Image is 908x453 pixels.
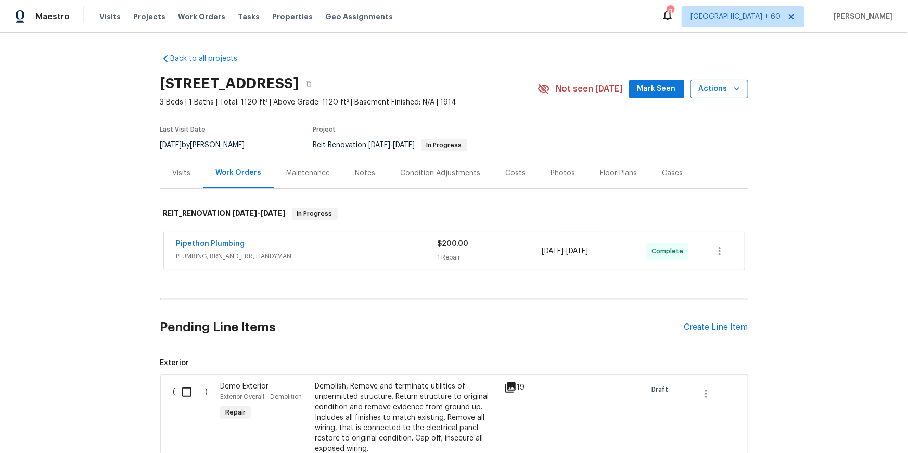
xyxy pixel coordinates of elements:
button: Actions [690,80,748,99]
div: Create Line Item [684,322,748,332]
span: - [542,246,588,256]
div: 19 [504,381,545,394]
span: Geo Assignments [325,11,393,22]
span: [PERSON_NAME] [829,11,892,22]
span: Work Orders [178,11,225,22]
div: 1 Repair [438,252,542,263]
h2: [STREET_ADDRESS] [160,79,299,89]
div: Notes [355,168,376,178]
span: [DATE] [369,141,391,149]
span: In Progress [423,142,466,148]
span: - [233,210,286,217]
h6: REIT_RENOVATION [163,208,286,220]
div: Photos [551,168,576,178]
span: [DATE] [542,248,564,255]
span: Repair [221,407,250,418]
span: Actions [699,83,740,96]
span: Exterior [160,358,748,368]
span: In Progress [293,209,337,219]
span: Tasks [238,13,260,20]
a: Back to all projects [160,54,260,64]
div: Cases [662,168,683,178]
span: Visits [99,11,121,22]
span: Exterior Overall - Demolition [220,394,302,400]
button: Mark Seen [629,80,684,99]
span: Mark Seen [637,83,676,96]
div: Work Orders [216,167,262,178]
span: Last Visit Date [160,126,206,133]
span: Demo Exterior [220,383,268,390]
span: [DATE] [160,141,182,149]
span: Maestro [35,11,70,22]
span: Complete [651,246,687,256]
div: Visits [173,168,191,178]
span: [DATE] [233,210,258,217]
span: Reit Renovation [313,141,467,149]
span: [DATE] [566,248,588,255]
div: Condition Adjustments [401,168,481,178]
button: Copy Address [299,74,318,93]
span: [DATE] [393,141,415,149]
span: Properties [272,11,313,22]
span: - [369,141,415,149]
span: Not seen [DATE] [556,84,623,94]
span: [GEOGRAPHIC_DATA] + 60 [690,11,781,22]
span: Project [313,126,336,133]
span: PLUMBING, BRN_AND_LRR, HANDYMAN [176,251,438,262]
span: 3 Beds | 1 Baths | Total: 1120 ft² | Above Grade: 1120 ft² | Basement Finished: N/A | 1914 [160,97,538,108]
span: Draft [651,384,672,395]
div: by [PERSON_NAME] [160,139,258,151]
h2: Pending Line Items [160,303,684,352]
div: Maintenance [287,168,330,178]
div: REIT_RENOVATION [DATE]-[DATE]In Progress [160,197,748,230]
div: 717 [667,6,674,17]
div: Costs [506,168,526,178]
a: Pipethon Plumbing [176,240,245,248]
div: Floor Plans [600,168,637,178]
span: $200.00 [438,240,469,248]
span: Projects [133,11,165,22]
span: [DATE] [261,210,286,217]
